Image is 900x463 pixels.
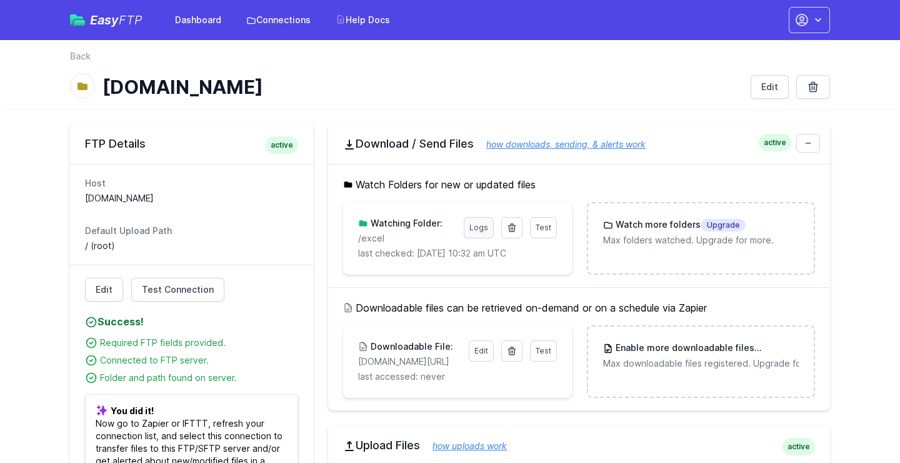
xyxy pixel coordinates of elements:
span: Easy [90,14,142,26]
a: Dashboard [167,9,229,31]
span: FTP [119,13,142,28]
h2: Upload Files [343,438,815,453]
div: Folder and path found on server. [100,372,298,384]
span: Test Connection [142,283,214,296]
p: Max folders watched. Upgrade for more. [603,234,799,247]
h3: Enable more downloadable files [613,342,799,355]
h3: Watch more folders [613,218,746,232]
h3: Downloadable File: [368,340,453,353]
a: Edit [751,75,789,99]
h3: Watching Folder: [368,217,442,230]
h2: Download / Send Files [343,136,815,151]
h2: FTP Details [85,136,298,151]
a: Enable more downloadable filesUpgrade Max downloadable files registered. Upgrade for more. [588,327,814,385]
a: Test Connection [131,278,224,302]
a: EasyFTP [70,14,142,26]
dd: [DOMAIN_NAME] [85,192,298,205]
h1: [DOMAIN_NAME] [102,76,741,98]
p: excel [358,232,456,245]
a: Back [70,50,91,63]
iframe: Drift Widget Chat Controller [837,400,885,448]
p: last checked: [DATE] 10:32 am UTC [358,247,556,260]
dt: Host [85,177,298,190]
span: active [266,136,298,154]
a: Edit [469,340,494,362]
h5: Downloadable files can be retrieved on-demand or on a schedule via Zapier [343,300,815,315]
span: active [759,134,791,151]
span: active [782,438,815,455]
a: Watch more foldersUpgrade Max folders watched. Upgrade for more. [588,203,814,262]
a: Test [530,217,557,238]
a: how uploads work [420,440,507,451]
h5: Watch Folders for new or updated files [343,177,815,192]
span: Upgrade [701,219,746,232]
dd: / (root) [85,240,298,252]
h4: Success! [85,314,298,329]
a: Edit [85,278,123,302]
b: You did it! [111,405,154,416]
a: Test [530,340,557,362]
a: Help Docs [328,9,397,31]
p: Max downloadable files registered. Upgrade for more. [603,357,799,370]
p: last accessed: never [358,370,556,383]
div: Connected to FTP server. [100,354,298,367]
p: [DOMAIN_NAME][URL] [358,355,461,368]
a: Logs [464,217,494,238]
div: Required FTP fields provided. [100,337,298,349]
dt: Default Upload Path [85,225,298,237]
a: how downloads, sending, & alerts work [474,139,646,150]
span: Upgrade [754,342,799,355]
a: Connections [239,9,318,31]
span: Test [536,223,551,232]
img: easyftp_logo.png [70,14,85,26]
nav: Breadcrumb [70,50,830,70]
span: Test [536,346,551,355]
